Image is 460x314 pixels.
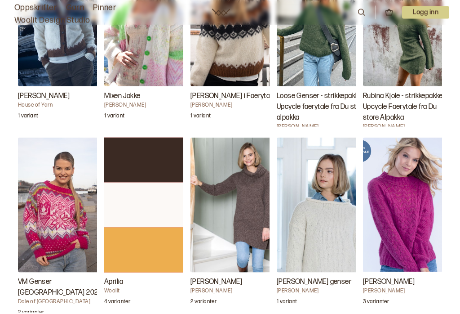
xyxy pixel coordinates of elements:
img: Iselin HafseldMichelle Genser [363,138,453,273]
p: Logg inn [402,6,449,19]
h3: [PERSON_NAME] [190,277,280,287]
h3: [PERSON_NAME] i Faerytale [190,91,280,102]
h3: VM Genser [GEOGRAPHIC_DATA] 2025 [18,277,108,298]
button: User dropdown [402,6,449,19]
img: Brit Frafjord ØrstavikEira Genser [190,138,280,273]
p: 3 varianter [363,298,389,307]
h4: [PERSON_NAME] [363,287,453,295]
a: Garn [66,2,84,14]
a: Pinner [93,2,116,14]
a: Aprilia [104,138,183,313]
h4: [PERSON_NAME] [277,123,367,130]
h4: House of Yarn [18,102,108,109]
h4: Woolit [104,287,194,295]
h4: [PERSON_NAME] [104,102,194,109]
h3: Aprilia [104,277,194,287]
h4: [PERSON_NAME] [190,102,280,109]
a: VM Genser Trondheim 2025 [18,138,97,313]
a: Oppskrifter [14,2,57,14]
a: Woolit Design Studio [14,14,90,27]
h3: Rubina Kjole - strikkepakke i Upcycle Faerytale fra Du store Alpakka [363,91,453,123]
p: 1 variant [104,112,124,121]
h3: Loose Genser - strikkepakke i Upcycle faerytale fra Du store alpakka [277,91,367,123]
h3: [PERSON_NAME] genser [277,277,367,287]
h4: [PERSON_NAME] [363,123,453,130]
p: 1 variant [277,298,297,307]
a: Gine Chunky genser [277,138,356,313]
h4: Dale of [GEOGRAPHIC_DATA] [18,298,108,305]
a: Michelle Genser [363,138,442,313]
p: 1 variant [18,112,38,121]
p: 4 varianter [104,298,130,307]
h4: [PERSON_NAME] [190,287,280,295]
a: Eira Genser [190,138,270,313]
p: 2 varianter [190,298,217,307]
h3: Mixen Jakke [104,91,194,102]
h3: [PERSON_NAME] [18,91,108,102]
a: Woolit [212,9,230,16]
h3: [PERSON_NAME] [363,277,453,287]
img: Brit Frafjord ØrstavikGine Chunky genser [277,138,367,273]
img: Dale of NorwayVM Genser Trondheim 2025 [18,138,108,273]
h4: [PERSON_NAME] [277,287,367,295]
p: 1 variant [190,112,211,121]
